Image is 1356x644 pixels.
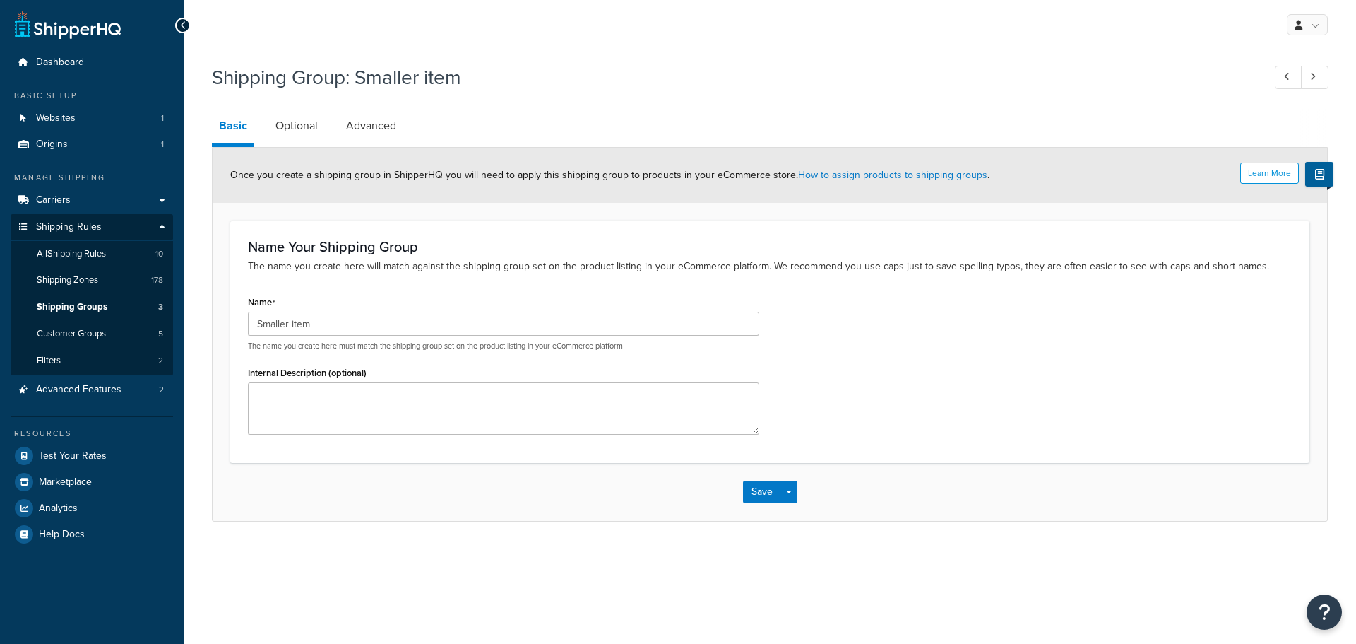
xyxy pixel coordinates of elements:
div: Resources [11,428,173,440]
span: Websites [36,112,76,124]
a: Customer Groups5 [11,321,173,347]
a: Shipping Rules [11,214,173,240]
span: All Shipping Rules [37,248,106,260]
button: Save [743,481,781,503]
a: AllShipping Rules10 [11,241,173,267]
span: Customer Groups [37,328,106,340]
span: 2 [159,384,164,396]
span: Dashboard [36,57,84,69]
p: The name you create here must match the shipping group set on the product listing in your eCommer... [248,341,759,351]
h3: Name Your Shipping Group [248,239,1292,254]
a: Analytics [11,496,173,521]
h1: Shipping Group: Smaller item [212,64,1249,91]
a: Dashboard [11,49,173,76]
a: Shipping Groups3 [11,294,173,320]
span: Marketplace [39,476,92,488]
a: Previous Record [1275,66,1302,89]
a: Basic [212,109,254,147]
a: Test Your Rates [11,443,173,469]
a: Help Docs [11,522,173,547]
a: Advanced [339,109,403,143]
li: Origins [11,131,173,158]
span: 2 [158,355,163,367]
span: 10 [155,248,163,260]
span: Origins [36,139,68,151]
button: Learn More [1240,163,1299,184]
a: Optional [268,109,325,143]
a: Websites1 [11,105,173,131]
li: Advanced Features [11,377,173,403]
span: Filters [37,355,61,367]
a: Filters2 [11,348,173,374]
button: Open Resource Center [1307,595,1342,630]
a: Advanced Features2 [11,377,173,403]
span: 178 [151,274,163,286]
li: Customer Groups [11,321,173,347]
span: 1 [161,112,164,124]
span: Once you create a shipping group in ShipperHQ you will need to apply this shipping group to produ... [230,168,989,182]
a: Shipping Zones178 [11,267,173,293]
p: The name you create here will match against the shipping group set on the product listing in your... [248,259,1292,274]
span: Shipping Groups [37,301,107,313]
span: Help Docs [39,529,85,541]
a: How to assign products to shipping groups [798,168,987,182]
a: Origins1 [11,131,173,158]
span: Test Your Rates [39,450,107,462]
a: Carriers [11,187,173,213]
li: Filters [11,348,173,374]
li: Shipping Groups [11,294,173,320]
li: Shipping Zones [11,267,173,293]
a: Marketplace [11,469,173,495]
li: Shipping Rules [11,214,173,375]
span: Carriers [36,194,71,206]
span: Shipping Rules [36,221,102,233]
label: Internal Description (optional) [248,368,367,378]
a: Next Record [1301,66,1328,89]
div: Manage Shipping [11,172,173,184]
label: Name [248,297,275,308]
span: Advanced Features [36,384,121,396]
div: Basic Setup [11,90,173,102]
button: Show Help Docs [1305,162,1333,187]
li: Websites [11,105,173,131]
span: 3 [158,301,163,313]
span: 1 [161,139,164,151]
span: Shipping Zones [37,274,98,286]
span: 5 [158,328,163,340]
span: Analytics [39,503,78,515]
